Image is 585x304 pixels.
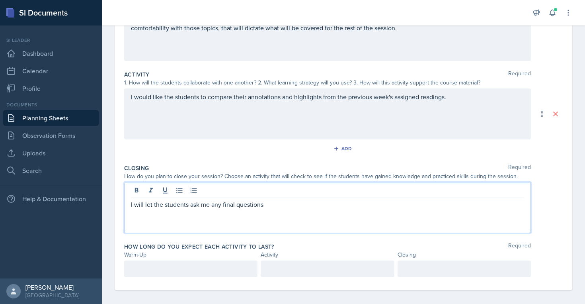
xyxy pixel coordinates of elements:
[3,145,99,161] a: Uploads
[508,71,531,78] span: Required
[3,163,99,178] a: Search
[124,243,274,251] label: How long do you expect each activity to last?
[3,127,99,143] a: Observation Forms
[3,37,99,44] div: Si leader
[3,80,99,96] a: Profile
[398,251,531,259] div: Closing
[3,63,99,79] a: Calendar
[3,191,99,207] div: Help & Documentation
[124,172,531,180] div: How do you plan to close your session? Choose an activity that will check to see if the students ...
[131,200,524,209] p: I will let the students ask me any final questions
[3,45,99,61] a: Dashboard
[124,78,531,87] div: 1. How will the students collaborate with one another? 2. What learning strategy will you use? 3....
[25,283,79,291] div: [PERSON_NAME]
[261,251,394,259] div: Activity
[508,243,531,251] span: Required
[3,110,99,126] a: Planning Sheets
[25,291,79,299] div: [GEOGRAPHIC_DATA]
[331,143,357,155] button: Add
[3,101,99,108] div: Documents
[124,164,149,172] label: Closing
[124,251,257,259] div: Warm-Up
[335,145,352,152] div: Add
[508,164,531,172] span: Required
[124,71,150,78] label: Activity
[131,92,524,102] p: I would like the students to compare their annotations and highlights from the previous week's as...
